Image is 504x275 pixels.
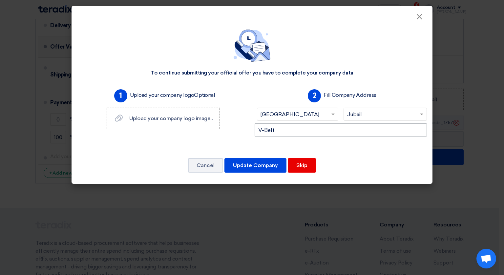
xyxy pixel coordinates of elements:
[194,92,215,98] span: Optional
[411,11,428,24] button: Close
[130,92,215,98] font: Upload your company logo
[324,91,376,99] label: Fill Company Address
[416,12,423,25] span: ×
[188,158,223,173] button: Cancel
[255,123,427,137] input: Add company main address
[151,70,353,76] div: To continue submitting your official offer you have to complete your company data
[308,89,321,102] span: 2
[234,30,270,62] img: empty_state_contact.svg
[129,115,213,121] span: Upload your company logo image...
[288,158,316,173] button: Skip
[476,249,496,268] div: Open chat
[224,158,286,173] button: Update Company
[114,89,127,102] span: 1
